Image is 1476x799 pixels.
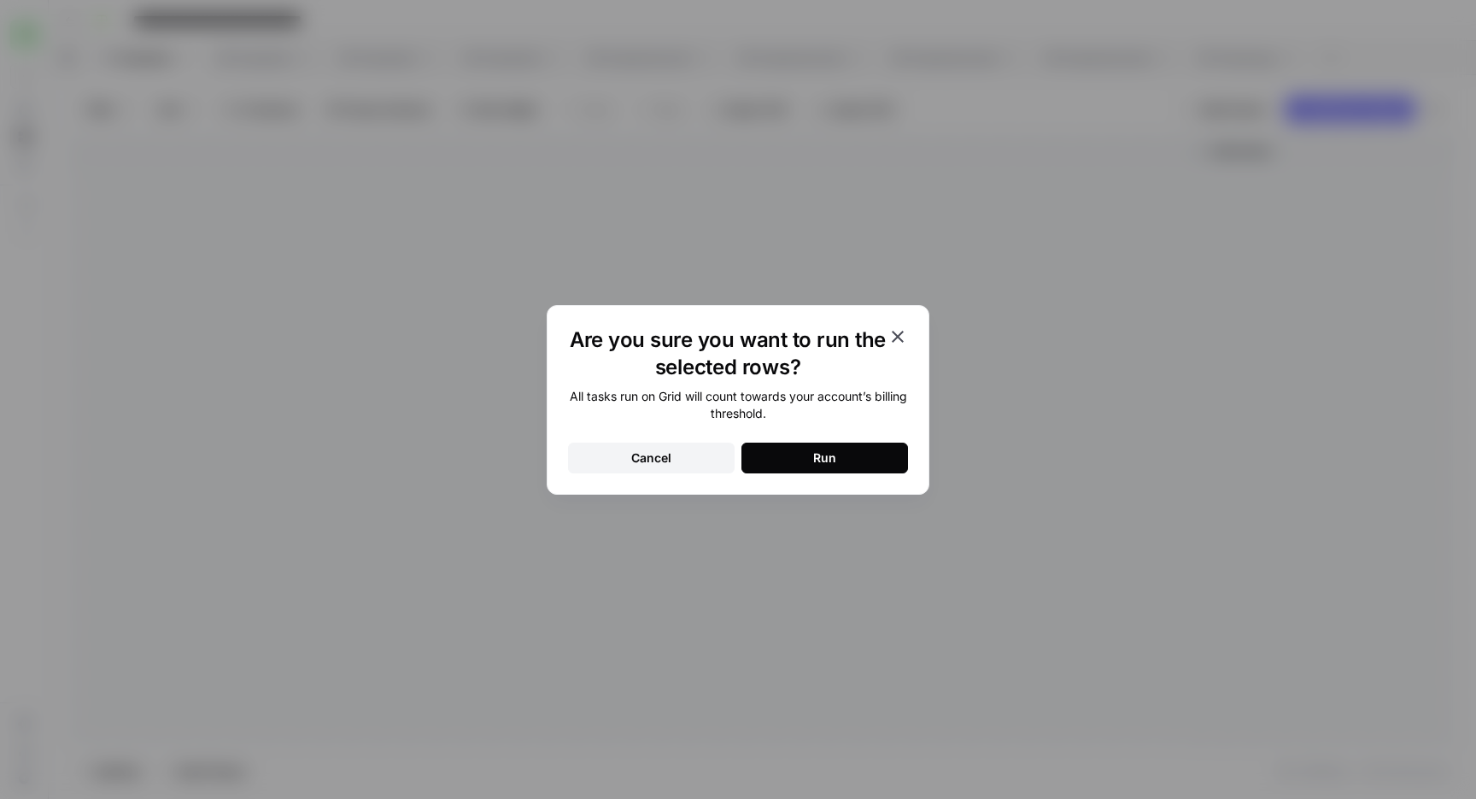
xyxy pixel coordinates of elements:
[568,443,735,473] button: Cancel
[631,449,671,467] div: Cancel
[568,326,887,381] h1: Are you sure you want to run the selected rows?
[813,449,836,467] div: Run
[568,388,908,422] div: All tasks run on Grid will count towards your account’s billing threshold.
[741,443,908,473] button: Run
